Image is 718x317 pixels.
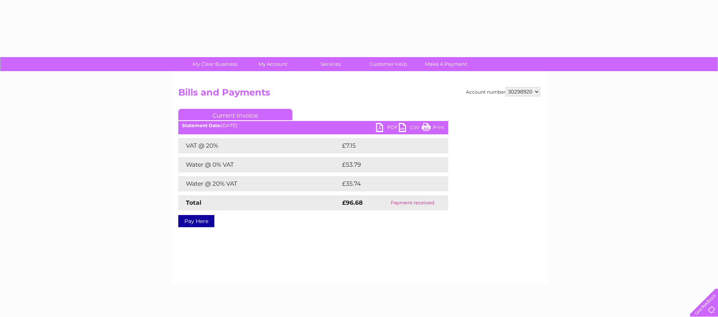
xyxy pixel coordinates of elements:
a: My Clear Business [184,57,246,71]
a: Pay Here [178,215,214,227]
td: Water @ 0% VAT [178,157,340,172]
a: My Account [241,57,304,71]
strong: £96.68 [342,199,363,206]
a: Make A Payment [415,57,477,71]
a: Print [422,123,444,134]
a: Current Invoice [178,109,292,120]
a: CSV [399,123,422,134]
td: £7.15 [340,138,429,153]
td: £35.74 [340,176,433,191]
div: Account number [466,87,540,96]
td: £53.79 [340,157,433,172]
td: Payment received [377,195,448,210]
a: Customer Help [357,57,420,71]
strong: Total [186,199,201,206]
h2: Bills and Payments [178,87,540,102]
a: Services [299,57,362,71]
td: Water @ 20% VAT [178,176,340,191]
div: [DATE] [178,123,448,128]
b: Statement Date: [182,123,221,128]
a: PDF [376,123,399,134]
td: VAT @ 20% [178,138,340,153]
